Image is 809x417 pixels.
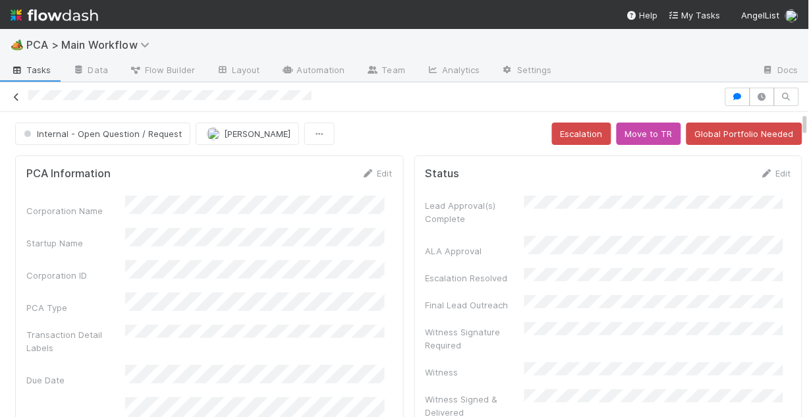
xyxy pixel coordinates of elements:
div: Witness [426,366,524,379]
a: Flow Builder [119,61,206,82]
button: Global Portfolio Needed [686,123,802,145]
div: Final Lead Outreach [426,298,524,312]
a: Data [62,61,119,82]
span: 🏕️ [11,39,24,50]
img: logo-inverted-e16ddd16eac7371096b0.svg [11,4,98,26]
div: PCA Type [26,301,125,314]
h5: PCA Information [26,167,111,181]
h5: Status [426,167,460,181]
div: Help [627,9,658,22]
div: Transaction Detail Labels [26,328,125,354]
a: Edit [760,168,791,179]
a: Automation [271,61,356,82]
span: PCA > Main Workflow [26,38,156,51]
span: AngelList [742,10,780,20]
div: Corporation Name [26,204,125,217]
span: My Tasks [669,10,721,20]
div: Lead Approval(s) Complete [426,199,524,225]
img: avatar_09723091-72f1-4609-a252-562f76d82c66.png [207,127,220,140]
a: Layout [206,61,271,82]
span: Internal - Open Question / Request [21,128,182,139]
a: My Tasks [669,9,721,22]
div: Witness Signature Required [426,325,524,352]
div: Due Date [26,374,125,387]
div: Corporation ID [26,269,125,282]
a: Settings [491,61,563,82]
span: Flow Builder [129,63,195,76]
a: Edit [362,168,393,179]
a: Analytics [416,61,491,82]
button: Escalation [552,123,611,145]
button: [PERSON_NAME] [196,123,299,145]
div: Escalation Resolved [426,271,524,285]
img: avatar_1c530150-f9f0-4fb8-9f5d-006d570d4582.png [785,9,798,22]
span: [PERSON_NAME] [224,128,291,139]
a: Docs [752,61,809,82]
div: Startup Name [26,236,125,250]
button: Internal - Open Question / Request [15,123,190,145]
span: Tasks [11,63,51,76]
button: Move to TR [617,123,681,145]
div: ALA Approval [426,244,524,258]
a: Team [356,61,416,82]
